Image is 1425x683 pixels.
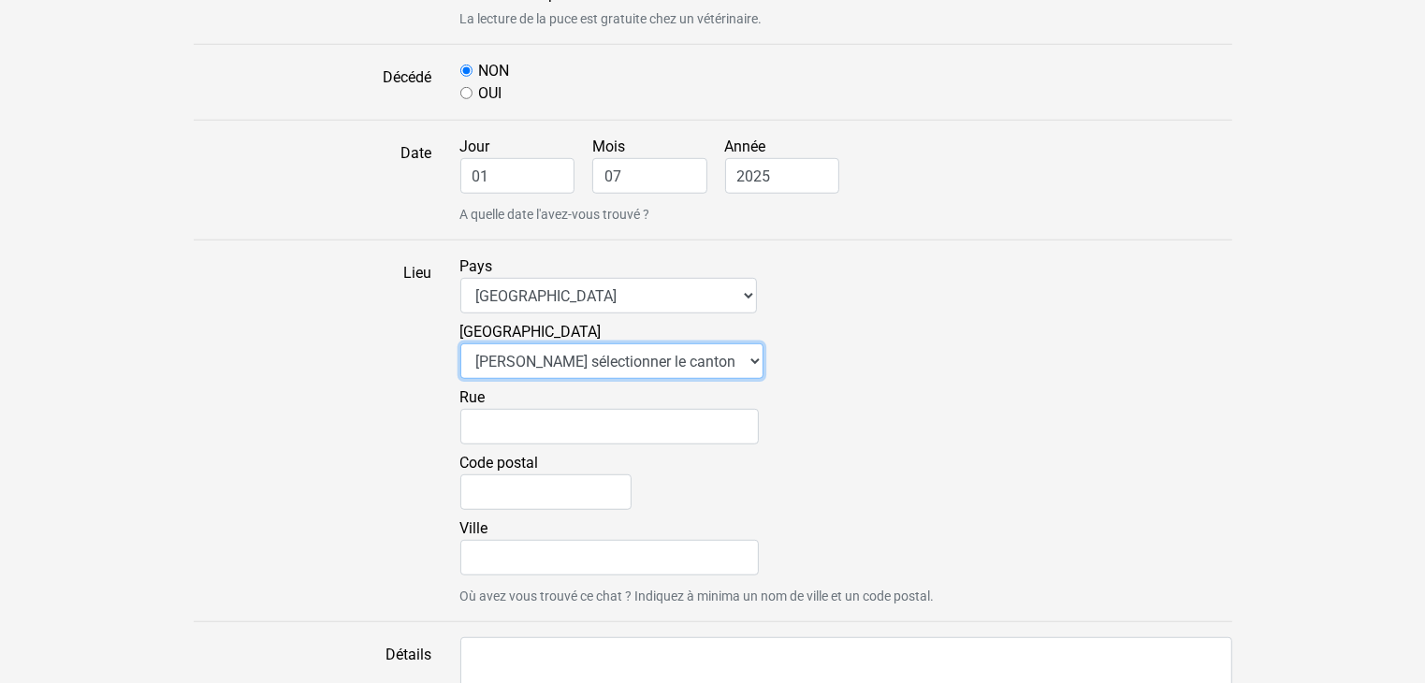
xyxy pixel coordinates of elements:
label: Lieu [180,255,446,606]
input: NON [460,65,473,77]
label: Année [725,136,854,194]
label: NON [479,60,510,82]
label: OUI [479,82,502,105]
select: [GEOGRAPHIC_DATA] [460,343,763,379]
input: Ville [460,540,759,575]
label: Jour [460,136,589,194]
input: Mois [592,158,707,194]
input: Code postal [460,474,632,510]
label: Rue [460,386,759,444]
label: Ville [460,517,759,575]
input: Année [725,158,840,194]
select: Pays [460,278,757,313]
label: Pays [460,255,757,313]
label: Décédé [180,60,446,105]
small: A quelle date l'avez-vous trouvé ? [460,205,1232,225]
small: Où avez vous trouvé ce chat ? Indiquez à minima un nom de ville et un code postal. [460,587,1232,606]
label: [GEOGRAPHIC_DATA] [460,321,763,379]
label: Date [180,136,446,225]
input: OUI [460,87,473,99]
small: La lecture de la puce est gratuite chez un vétérinaire. [460,9,1232,29]
label: Mois [592,136,721,194]
input: Jour [460,158,575,194]
input: Rue [460,409,759,444]
label: Code postal [460,452,632,510]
